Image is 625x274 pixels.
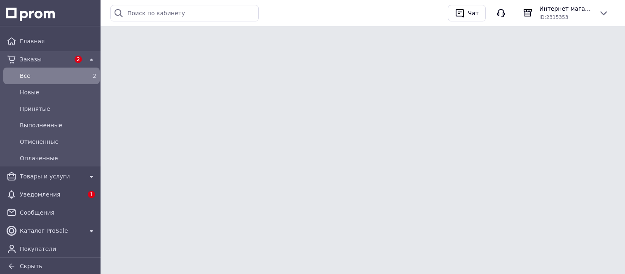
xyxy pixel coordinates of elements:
[20,172,83,180] span: Товары и услуги
[20,227,83,235] span: Каталог ProSale
[88,191,95,198] span: 1
[539,14,568,20] span: ID: 2315353
[20,263,42,269] span: Скрыть
[20,154,96,162] span: Оплаченные
[20,37,96,45] span: Главная
[466,7,480,19] div: Чат
[20,208,96,217] span: Сообщения
[20,190,83,199] span: Уведомления
[448,5,486,21] button: Чат
[20,105,96,113] span: Принятые
[75,56,82,63] span: 2
[20,121,96,129] span: Выполненные
[110,5,259,21] input: Поиск по кабинету
[20,138,96,146] span: Отмененные
[20,88,96,96] span: Новые
[20,245,96,253] span: Покупатели
[93,73,96,79] span: 2
[539,5,592,13] span: Интернет магазин ФЕЕРИЯ
[20,55,70,63] span: Заказы
[20,72,80,80] span: Все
